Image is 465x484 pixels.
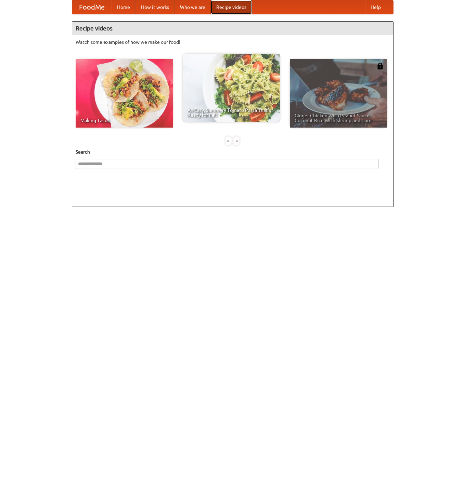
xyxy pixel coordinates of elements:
div: » [233,136,240,145]
a: Home [112,0,135,14]
img: 483408.png [377,63,384,69]
div: « [225,136,232,145]
p: Watch some examples of how we make our food! [76,39,390,45]
a: An Easy, Summery Tomato Pasta That's Ready for Fall [183,54,280,122]
a: Who we are [175,0,211,14]
h4: Recipe videos [72,22,393,35]
h5: Search [76,148,390,155]
a: Making Tacos [76,59,173,128]
a: How it works [135,0,175,14]
a: FoodMe [72,0,112,14]
a: Recipe videos [211,0,252,14]
a: Help [365,0,386,14]
span: Making Tacos [80,118,168,123]
span: An Easy, Summery Tomato Pasta That's Ready for Fall [188,108,275,117]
